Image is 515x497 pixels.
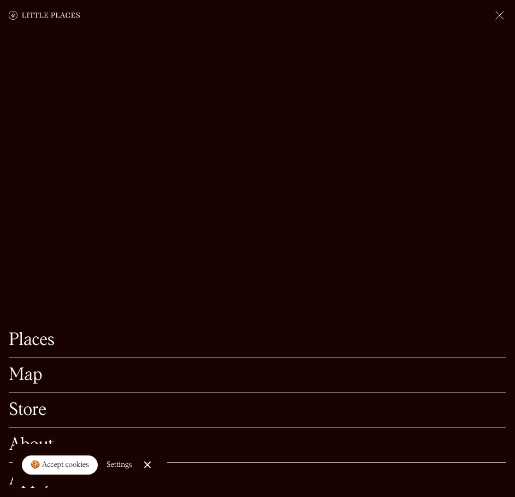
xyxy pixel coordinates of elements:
[31,460,89,471] div: 🍪 Accept cookies
[9,437,506,454] a: About
[9,367,506,384] a: Map
[9,332,506,349] a: Places
[9,471,506,488] a: Apply
[106,461,132,469] div: Settings
[106,453,132,477] a: Settings
[147,465,147,465] div: Close Cookie Popup
[9,402,506,419] a: Store
[137,454,158,476] a: Close Cookie Popup
[22,455,98,475] a: 🍪 Accept cookies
